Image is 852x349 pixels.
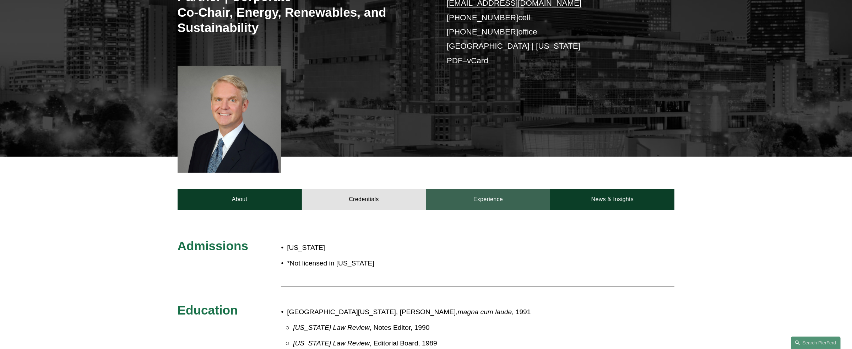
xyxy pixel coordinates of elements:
[178,239,248,253] span: Admissions
[293,339,370,347] em: [US_STATE] Law Review
[287,257,467,270] p: *Not licensed in [US_STATE]
[791,337,841,349] a: Search this site
[178,189,302,210] a: About
[178,303,238,317] span: Education
[467,56,488,65] a: vCard
[447,13,519,22] a: [PHONE_NUMBER]
[293,324,370,331] em: [US_STATE] Law Review
[447,56,463,65] a: PDF
[302,189,426,210] a: Credentials
[550,189,674,210] a: News & Insights
[293,322,612,334] p: , Notes Editor, 1990
[287,306,612,318] p: [GEOGRAPHIC_DATA][US_STATE], [PERSON_NAME], , 1991
[458,308,512,316] em: magna cum laude
[426,189,550,210] a: Experience
[287,242,467,254] p: [US_STATE]
[447,27,519,36] a: [PHONE_NUMBER]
